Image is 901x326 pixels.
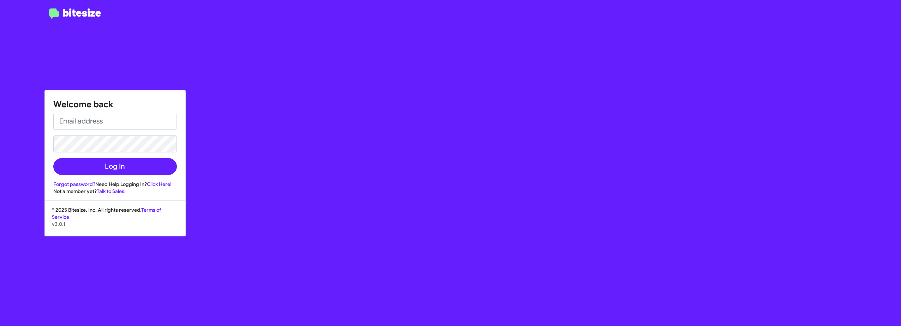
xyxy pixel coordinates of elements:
[52,221,178,228] p: v3.0.1
[53,99,177,110] h1: Welcome back
[147,181,172,187] a: Click Here!
[53,181,177,188] div: Need Help Logging In?
[53,181,95,187] a: Forgot password?
[53,113,177,130] input: Email address
[53,188,177,195] div: Not a member yet?
[52,207,161,220] a: Terms of Service
[45,206,185,236] div: © 2025 Bitesize, Inc. All rights reserved.
[53,158,177,175] button: Log In
[97,188,126,194] a: Talk to Sales!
